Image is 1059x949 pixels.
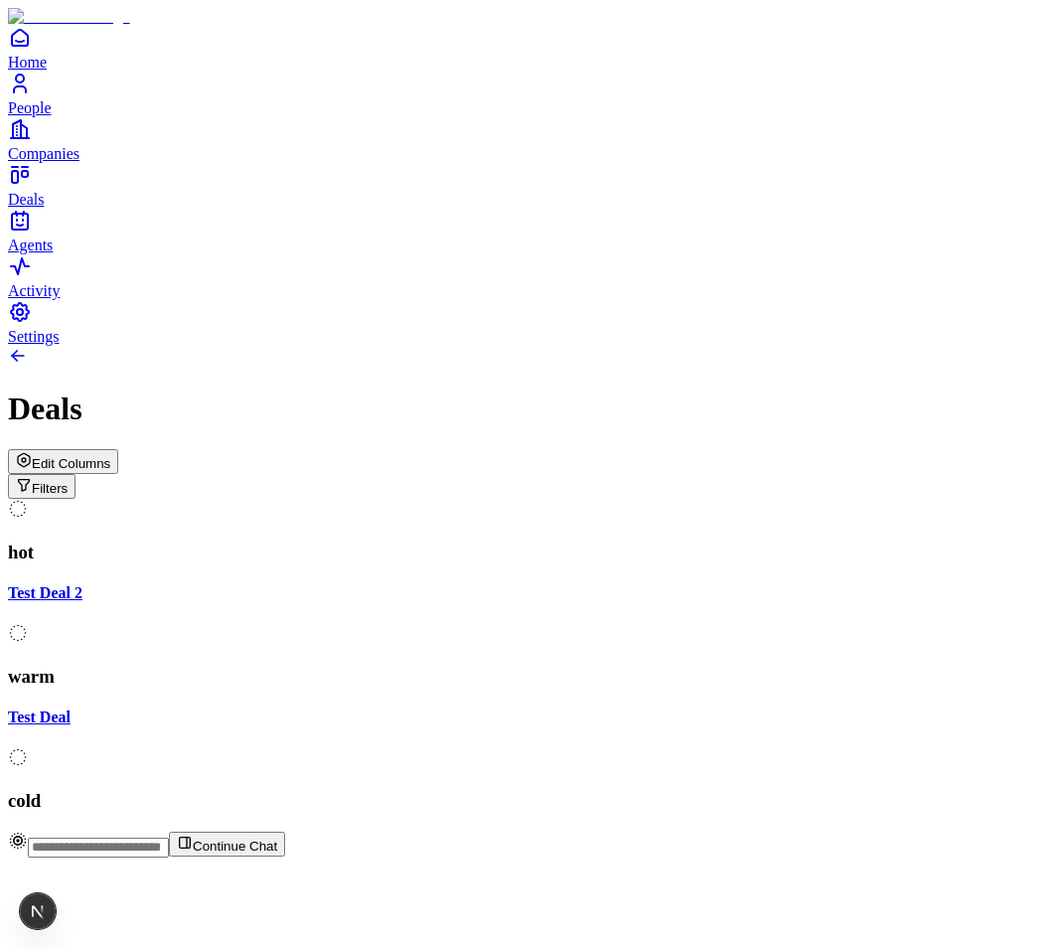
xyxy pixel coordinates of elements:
[8,99,52,116] span: People
[8,328,60,345] span: Settings
[8,709,1051,726] a: Test Deal
[8,237,53,253] span: Agents
[8,391,1051,427] h1: Deals
[8,831,1051,858] div: Continue Chat
[8,542,1051,563] h3: hot
[8,8,130,26] img: Item Brain Logo
[8,254,1051,299] a: Activity
[8,191,44,208] span: Deals
[8,282,60,299] span: Activity
[8,26,1051,71] a: Home
[8,145,79,162] span: Companies
[169,832,285,857] button: Continue Chat
[8,474,1051,499] div: Open natural language filter
[8,163,1051,208] a: Deals
[8,790,1051,812] h3: cold
[8,209,1051,253] a: Agents
[8,300,1051,345] a: Settings
[8,54,47,71] span: Home
[8,666,1051,688] h3: warm
[8,72,1051,116] a: People
[8,474,76,499] button: Open natural language filter
[8,449,118,474] button: Edit Columns
[193,839,277,854] span: Continue Chat
[32,456,110,471] span: Edit Columns
[8,584,1051,602] a: Test Deal 2
[8,117,1051,162] a: Companies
